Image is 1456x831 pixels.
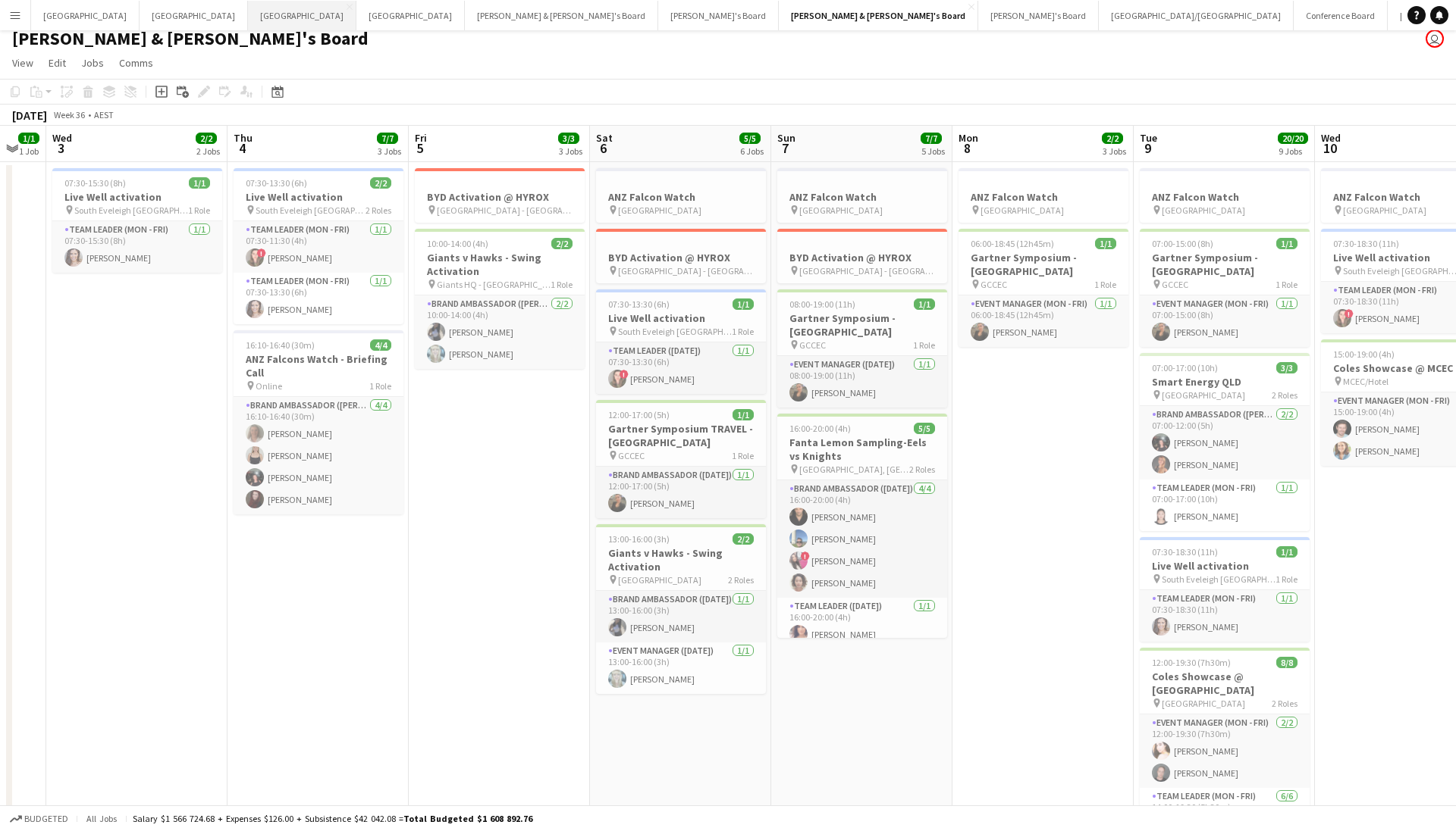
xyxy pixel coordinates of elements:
button: [PERSON_NAME]'s Board [978,1,1099,30]
span: 3/3 [558,133,579,144]
span: 9 [1137,139,1157,157]
span: 8/8 [1276,657,1298,668]
span: Wed [52,131,72,145]
span: 2/2 [733,533,754,545]
span: 07:30-13:30 (6h) [246,177,307,189]
span: Mon [959,131,978,145]
span: 07:30-13:30 (6h) [608,298,670,310]
span: 5/5 [914,423,935,434]
app-job-card: ANZ Falcon Watch [GEOGRAPHIC_DATA] [959,168,1128,223]
span: 8 [956,139,978,157]
span: 3 [50,139,72,157]
span: 7/7 [377,133,398,144]
span: 1/1 [1276,546,1298,558]
span: 7/7 [921,133,942,144]
div: 3 Jobs [378,145,401,157]
span: 13:00-16:00 (3h) [608,533,670,545]
span: 1 Role [913,339,935,351]
div: 1 Job [19,145,39,157]
span: [GEOGRAPHIC_DATA] - [GEOGRAPHIC_DATA] [799,265,935,276]
span: 2 Roles [728,574,754,586]
app-job-card: BYD Activation @ HYROX [GEOGRAPHIC_DATA] - [GEOGRAPHIC_DATA] [596,229,766,283]
span: ! [620,370,629,379]
app-job-card: 07:30-13:30 (6h)1/1Live Well activation South Eveleigh [GEOGRAPHIC_DATA]1 RoleTeam Leader ([DATE]... [596,289,766,394]
span: Jobs [81,56,104,70]
h3: Gartner Symposium TRAVEL - [GEOGRAPHIC_DATA] [596,422,766,449]
span: 1 Role [1276,573,1298,585]
app-card-role: Team Leader (Mon - Fri)1/107:00-17:00 (10h)[PERSON_NAME] [1140,480,1310,531]
app-job-card: BYD Activation @ HYROX [GEOGRAPHIC_DATA] - [GEOGRAPHIC_DATA] [777,229,947,283]
span: [GEOGRAPHIC_DATA] [1162,389,1245,401]
span: 1/1 [733,409,754,420]
div: 08:00-19:00 (11h)1/1Gartner Symposium - [GEOGRAPHIC_DATA] GCCEC1 RoleEvent Manager ([DATE])1/108:... [777,289,947,408]
app-job-card: 07:30-13:30 (6h)2/2Live Well activation South Eveleigh [GEOGRAPHIC_DATA]2 RolesTeam Leader (Mon -... [234,168,403,324]
app-card-role: Event Manager ([DATE])1/108:00-19:00 (11h)[PERSON_NAME] [777,356,947,408]
div: 6 Jobs [740,145,764,157]
div: 07:00-15:00 (8h)1/1Gartner Symposium - [GEOGRAPHIC_DATA] GCCEC1 RoleEvent Manager (Mon - Fri)1/10... [1140,229,1310,347]
h3: ANZ Falcon Watch [777,190,947,204]
span: [GEOGRAPHIC_DATA] [618,574,701,586]
app-job-card: 07:30-15:30 (8h)1/1Live Well activation South Eveleigh [GEOGRAPHIC_DATA]1 RoleTeam Leader (Mon - ... [52,168,222,273]
span: 1 Role [732,326,754,337]
button: [GEOGRAPHIC_DATA]/[GEOGRAPHIC_DATA] [1099,1,1294,30]
app-job-card: 12:00-17:00 (5h)1/1Gartner Symposium TRAVEL - [GEOGRAPHIC_DATA] GCCEC1 RoleBrand Ambassador ([DAT... [596,400,766,518]
div: Salary $1 566 724.68 + Expenses $126.00 + Subsistence $42 042.08 = [133,813,532,824]
div: 3 Jobs [559,145,582,157]
span: ! [257,248,266,258]
span: 20/20 [1278,133,1308,144]
h3: BYD Activation @ HYROX [596,251,766,264]
span: [GEOGRAPHIC_DATA] [799,205,883,216]
span: 06:00-18:45 (12h45m) [971,238,1054,249]
span: 4/4 [370,339,391,351]
span: [GEOGRAPHIC_DATA], [GEOGRAPHIC_DATA] [799,464,909,475]
app-card-role: Brand Ambassador ([DATE])1/112:00-17:00 (5h)[PERSON_NAME] [596,467,766,518]
span: 10:00-14:00 (4h) [427,238,488,249]
span: 08:00-19:00 (11h) [789,298,855,310]
h3: BYD Activation @ HYROX [777,251,947,264]
app-job-card: ANZ Falcon Watch [GEOGRAPHIC_DATA] [777,168,947,223]
app-job-card: BYD Activation @ HYROX [GEOGRAPHIC_DATA] - [GEOGRAPHIC_DATA] [415,168,585,223]
h3: ANZ Falcon Watch [596,190,766,204]
span: 2/2 [196,133,217,144]
app-card-role: Event Manager ([DATE])1/113:00-16:00 (3h)[PERSON_NAME] [596,642,766,694]
app-card-role: Brand Ambassador ([PERSON_NAME])2/210:00-14:00 (4h)[PERSON_NAME][PERSON_NAME] [415,295,585,369]
span: 2 Roles [366,205,391,216]
span: 1/1 [1276,238,1298,249]
h3: ANZ Falcon Watch [1140,190,1310,204]
span: Giants HQ - [GEOGRAPHIC_DATA] [437,279,551,290]
app-card-role: Event Manager (Mon - Fri)2/212:00-19:30 (7h30m)[PERSON_NAME][PERSON_NAME] [1140,714,1310,788]
span: Week 36 [50,109,88,120]
span: Fri [415,131,427,145]
div: 13:00-16:00 (3h)2/2Giants v Hawks - Swing Activation [GEOGRAPHIC_DATA]2 RolesBrand Ambassador ([D... [596,524,766,694]
app-card-role: Event Manager (Mon - Fri)1/106:00-18:45 (12h45m)[PERSON_NAME] [959,295,1128,347]
span: Sun [777,131,795,145]
div: 16:10-16:40 (30m)4/4ANZ Falcons Watch - Briefing Call Online1 RoleBrand Ambassador ([PERSON_NAME]... [234,330,403,514]
app-card-role: Team Leader ([DATE])1/116:00-20:00 (4h)[PERSON_NAME] [777,598,947,649]
app-card-role: Team Leader (Mon - Fri)1/107:30-13:30 (6h)[PERSON_NAME] [234,273,403,324]
span: Edit [49,56,66,70]
app-job-card: 16:00-20:00 (4h)5/5Fanta Lemon Sampling-Eels vs Knights [GEOGRAPHIC_DATA], [GEOGRAPHIC_DATA]2 Rol... [777,414,947,638]
span: 2/2 [551,238,573,249]
span: GCCEC [981,279,1007,290]
h1: [PERSON_NAME] & [PERSON_NAME]'s Board [12,27,369,50]
app-card-role: Team Leader (Mon - Fri)1/107:30-11:30 (4h)![PERSON_NAME] [234,221,403,273]
span: 2 Roles [1272,698,1298,709]
div: 9 Jobs [1279,145,1307,157]
span: 4 [231,139,253,157]
h3: BYD Activation @ HYROX [415,190,585,204]
div: 3 Jobs [1103,145,1126,157]
span: MCEC/Hotel [1343,376,1389,387]
span: 07:30-18:30 (11h) [1333,238,1399,249]
span: GCCEC [1162,279,1188,290]
h3: Smart Energy QLD [1140,375,1310,389]
div: 2 Jobs [196,145,220,157]
span: 10 [1319,139,1341,157]
span: [GEOGRAPHIC_DATA] [981,205,1064,216]
span: 2/2 [1102,133,1123,144]
span: 12:00-17:00 (5h) [608,409,670,420]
